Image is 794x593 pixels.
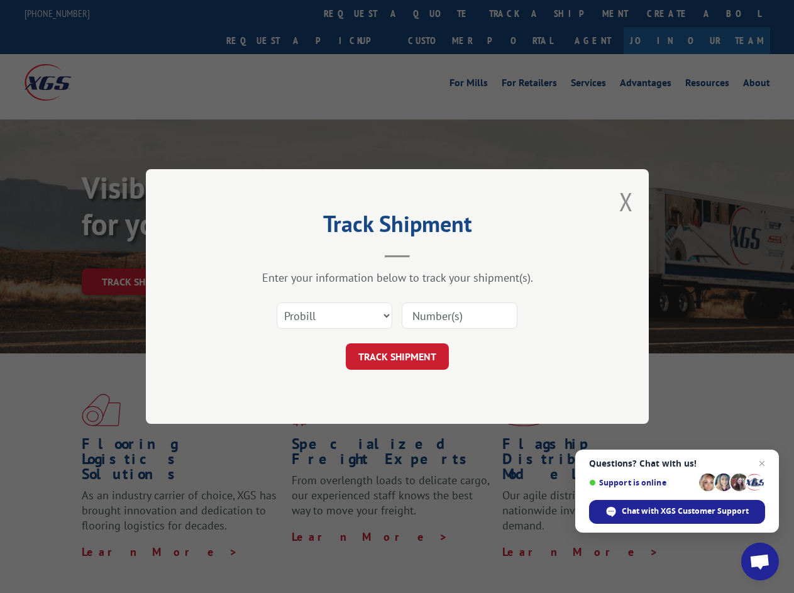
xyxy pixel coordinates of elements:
[589,478,695,487] span: Support is online
[209,215,586,239] h2: Track Shipment
[619,185,633,218] button: Close modal
[589,458,765,468] span: Questions? Chat with us!
[402,302,517,329] input: Number(s)
[622,506,749,517] span: Chat with XGS Customer Support
[589,500,765,524] div: Chat with XGS Customer Support
[754,456,769,471] span: Close chat
[209,270,586,285] div: Enter your information below to track your shipment(s).
[741,543,779,580] div: Open chat
[346,343,449,370] button: TRACK SHIPMENT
